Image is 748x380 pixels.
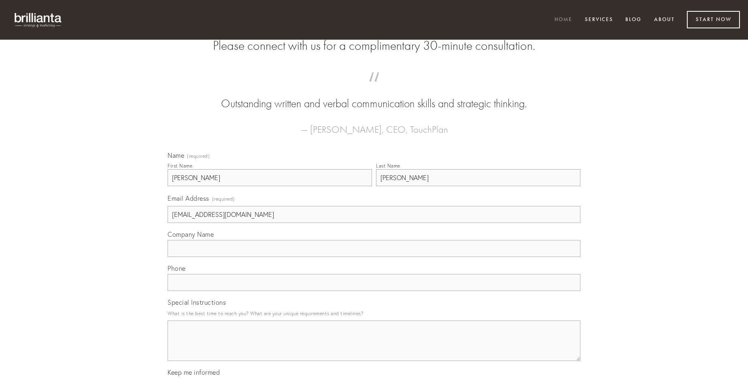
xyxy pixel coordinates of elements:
[8,8,69,32] img: brillianta - research, strategy, marketing
[168,298,226,306] span: Special Instructions
[187,154,210,159] span: (required)
[376,163,400,169] div: Last Name
[549,13,578,27] a: Home
[580,13,618,27] a: Services
[168,308,580,319] p: What is the best time to reach you? What are your unique requirements and timelines?
[181,112,567,138] figcaption: — [PERSON_NAME], CEO, TouchPlan
[168,194,209,202] span: Email Address
[168,368,220,376] span: Keep me informed
[168,264,186,272] span: Phone
[212,193,235,204] span: (required)
[168,163,192,169] div: First Name
[181,80,567,112] blockquote: Outstanding written and verbal communication skills and strategic thinking.
[649,13,680,27] a: About
[620,13,647,27] a: Blog
[687,11,740,28] a: Start Now
[168,38,580,53] h2: Please connect with us for a complimentary 30-minute consultation.
[168,230,214,238] span: Company Name
[168,151,184,159] span: Name
[181,80,567,96] span: “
